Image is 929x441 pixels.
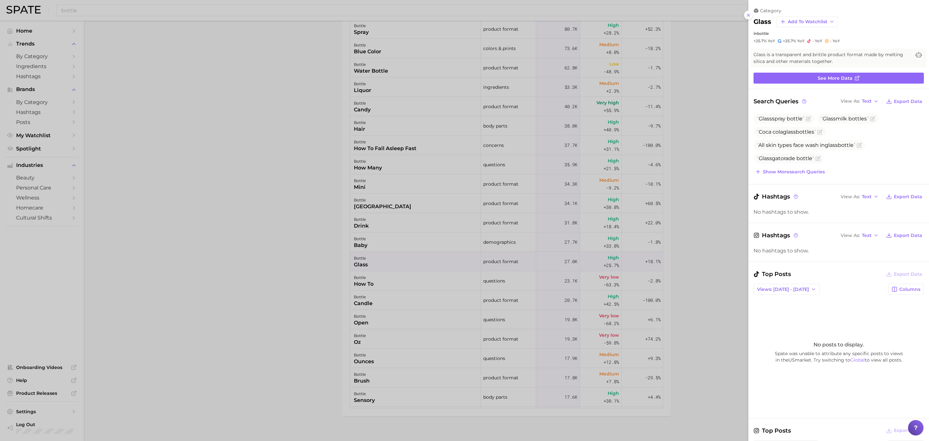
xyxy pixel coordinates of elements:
[754,270,791,279] span: Top Posts
[757,155,814,161] span: gatorade bottle
[841,195,860,199] span: View As
[757,129,816,135] span: Coca cola bottles
[754,31,924,36] div: in
[823,116,836,122] span: Glass
[818,76,853,81] span: See more data
[760,8,781,14] span: category
[754,209,924,215] div: No hashtags to show.
[757,116,804,122] span: spray bottle
[757,142,855,148] span: All skin types face wash in bottle
[862,195,872,199] span: Text
[776,16,838,27] button: Add to Watchlist
[894,233,922,238] span: Export Data
[815,38,822,44] span: YoY
[888,284,924,295] button: Columns
[788,19,827,25] span: Add to Watchlist
[814,342,864,348] span: No posts to display.
[894,99,922,104] span: Export Data
[841,99,860,103] span: View As
[754,248,924,254] div: No hashtags to show.
[839,97,880,106] button: View AsText
[797,38,804,44] span: YoY
[884,231,924,240] button: Export Data
[763,169,825,175] span: Show more search queries
[894,194,922,200] span: Export Data
[768,38,775,44] span: YoY
[759,116,772,122] span: Glass
[754,18,771,26] h2: glass
[754,231,799,240] span: Hashtags
[754,192,799,201] span: Hashtags
[754,167,826,176] button: Show moresearch queries
[754,51,911,65] span: Glass is a transparent and brittle product format made by melting silica and other materials toge...
[757,287,809,292] span: Views: [DATE] - [DATE]
[783,129,796,135] span: glass
[817,129,823,135] button: Flag as miscategorized or irrelevant
[862,234,872,237] span: Text
[754,350,924,363] span: Spate was unable to attribute any specific posts to views in the US market. Try switching to to v...
[870,116,875,121] button: Flag as miscategorized or irrelevant
[884,426,924,435] button: Export Data
[783,38,796,43] span: +25.7%
[857,143,862,148] button: Flag as miscategorized or irrelevant
[839,192,880,201] button: View AsText
[884,270,924,279] button: Export Data
[833,38,840,44] span: YoY
[754,73,924,84] a: See more data
[884,192,924,201] button: Export Data
[821,116,869,122] span: milk bottles
[841,234,860,237] span: View As
[806,116,811,121] button: Flag as miscategorized or irrelevant
[839,231,880,240] button: View AsText
[754,97,807,106] span: Search Queries
[899,287,920,292] span: Columns
[759,155,772,161] span: Glass
[757,31,769,36] span: bottle
[754,426,791,435] span: Top Posts
[884,97,924,106] button: Export Data
[830,38,832,43] span: -
[894,428,922,433] span: Export Data
[850,357,865,363] a: Global
[754,284,820,295] button: Views: [DATE] - [DATE]
[894,272,922,277] span: Export Data
[825,142,838,148] span: glass
[815,156,821,161] button: Flag as miscategorized or irrelevant
[862,99,872,103] span: Text
[754,38,767,43] span: +25.7%
[812,38,814,43] span: -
